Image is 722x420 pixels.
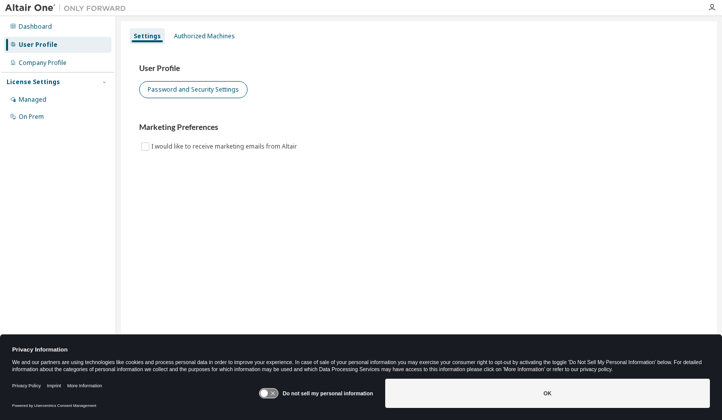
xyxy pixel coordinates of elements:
[134,32,161,40] div: Settings
[19,41,57,49] div: User Profile
[19,23,52,31] div: Dashboard
[139,63,699,74] h3: User Profile
[151,141,299,153] label: I would like to receive marketing emails from Altair
[139,81,248,98] button: Password and Security Settings
[19,113,44,121] div: On Prem
[5,3,131,13] img: Altair One
[7,78,60,86] div: License Settings
[19,96,46,104] div: Managed
[19,59,67,67] div: Company Profile
[174,32,235,40] div: Authorized Machines
[139,122,699,132] h3: Marketing Preferences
